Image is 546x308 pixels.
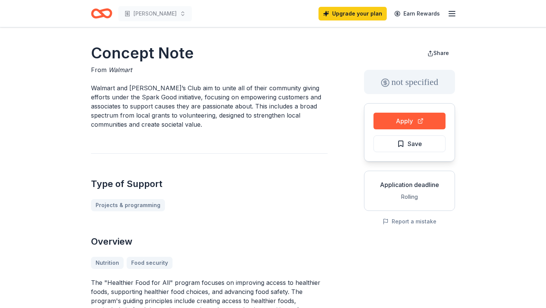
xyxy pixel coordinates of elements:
span: Save [408,139,422,149]
span: [PERSON_NAME] [133,9,177,18]
button: [PERSON_NAME] [118,6,192,21]
div: Application deadline [370,180,449,189]
button: Save [373,135,446,152]
a: Home [91,5,112,22]
h2: Overview [91,236,328,248]
h1: Concept Note [91,42,328,64]
a: Upgrade your plan [318,7,387,20]
button: Apply [373,113,446,129]
div: not specified [364,70,455,94]
h2: Type of Support [91,178,328,190]
span: Share [433,50,449,56]
div: Rolling [370,192,449,201]
div: From [91,65,328,74]
span: Walmart [108,66,132,74]
button: Share [421,46,455,61]
a: Projects & programming [91,199,165,211]
button: Report a mistake [383,217,436,226]
p: Walmart and [PERSON_NAME]’s Club aim to unite all of their community giving efforts under the Spa... [91,83,328,129]
a: Earn Rewards [390,7,444,20]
